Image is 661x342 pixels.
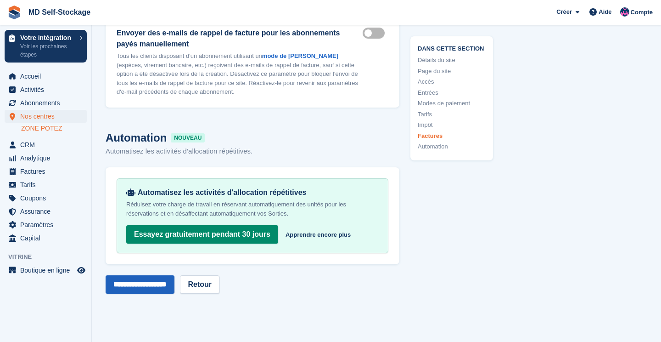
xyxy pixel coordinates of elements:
[620,7,629,17] img: Melvin Dabonneville
[126,200,379,218] p: Réduisez votre charge de travail en réservant automatiquement des unités pour les réservations et...
[5,218,87,231] a: menu
[8,252,91,262] span: Vitrine
[20,178,75,191] span: Tarifs
[5,192,87,205] a: menu
[5,152,87,165] a: menu
[7,6,21,19] img: stora-icon-8386f47178a22dfd0bd8f6a31ec36ba5ce8667c1dd55bd0f319d3a0aa187defe.svg
[20,110,75,123] span: Nos centres
[20,232,75,245] span: Capital
[20,42,75,59] p: Voir les prochaines étapes
[21,124,87,133] a: ZONE POTEZ
[418,88,486,97] a: Entrées
[418,142,486,151] a: Automation
[5,70,87,83] a: menu
[418,109,486,119] a: Tarifs
[418,99,486,108] a: Modes de paiement
[20,138,75,151] span: CRM
[106,130,399,146] h2: Automation
[5,138,87,151] a: menu
[5,178,87,191] a: menu
[106,146,399,157] p: Automatisez les activités d’allocation répétitives.
[363,32,388,34] label: Manual invoice mailers on
[418,56,486,65] a: Détails du site
[418,43,486,52] span: Dans cette section
[20,264,75,277] span: Boutique en ligne
[20,97,75,109] span: Abonnements
[5,110,87,123] a: menu
[5,232,87,245] a: menu
[20,218,75,231] span: Paramètres
[262,52,338,59] a: mode de [PERSON_NAME]
[5,83,87,96] a: menu
[20,205,75,218] span: Assurance
[286,230,351,239] a: Apprendre encore plus
[117,51,363,97] p: Tous les clients disposant d'un abonnement utilisant un (espèces, virement bancaire, etc.) reçoiv...
[20,192,75,205] span: Coupons
[556,7,572,17] span: Créer
[76,265,87,276] a: Boutique d'aperçu
[418,120,486,130] a: Impôt
[20,83,75,96] span: Activités
[20,70,75,83] span: Accueil
[418,66,486,75] a: Page du site
[20,34,75,41] p: Votre intégration
[631,8,653,17] span: Compte
[418,131,486,140] a: Factures
[25,5,94,20] a: MD Self-Stockage
[117,28,363,50] label: Envoyer des e-mails de rappel de facture pour les abonnements payés manuellement
[599,7,611,17] span: Aide
[20,165,75,178] span: Factures
[171,133,205,142] span: NOUVEAU
[5,97,87,109] a: menu
[20,152,75,165] span: Analytique
[418,77,486,86] a: Accès
[126,188,379,197] div: Automatisez les activités d'allocation répétitives
[5,30,87,63] a: Votre intégration Voir les prochaines étapes
[180,275,219,294] a: Retour
[5,205,87,218] a: menu
[126,225,278,244] a: Essayez gratuitement pendant 30 jours
[5,165,87,178] a: menu
[5,264,87,277] a: menu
